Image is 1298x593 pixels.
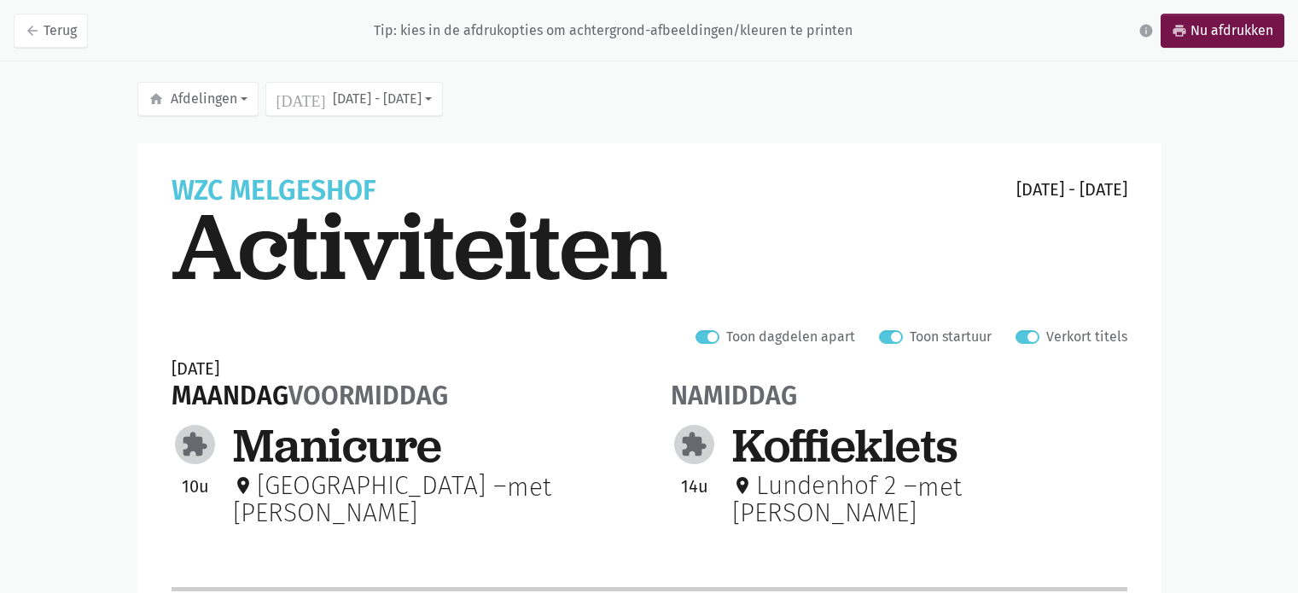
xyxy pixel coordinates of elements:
[1046,326,1127,348] label: Verkort titels
[172,381,448,411] div: maandag
[172,357,448,381] div: [DATE]
[1016,177,1127,201] div: [DATE] - [DATE]
[172,177,376,205] div: WZC melgeshof
[137,82,259,116] button: Afdelingen
[732,421,1127,469] div: Koffieklets
[1161,14,1284,48] a: printNu afdrukken
[681,476,708,497] span: 14u
[233,421,628,469] div: Manicure
[726,326,855,348] label: Toon dagdelen apart
[680,431,707,458] i: extension
[374,22,853,39] div: Tip: kies in de afdrukopties om achtergrond-afbeeldingen/kleuren te printen
[233,473,628,526] div: met [PERSON_NAME]
[276,91,326,107] i: [DATE]
[233,473,507,498] div: [GEOGRAPHIC_DATA] –
[910,326,992,348] label: Toon startuur
[233,475,253,496] i: place
[14,14,88,48] a: arrow_backTerug
[172,201,1127,292] div: Activiteiten
[25,23,40,38] i: arrow_back
[1138,23,1154,38] i: info
[148,91,164,107] i: home
[182,476,209,497] span: 10u
[1172,23,1187,38] i: print
[288,381,448,411] span: voormiddag
[671,381,797,411] span: namiddag
[265,82,443,116] button: [DATE] - [DATE]
[181,431,208,458] i: extension
[732,475,753,496] i: place
[732,473,1127,526] div: met [PERSON_NAME]
[732,473,917,498] div: Lundenhof 2 –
